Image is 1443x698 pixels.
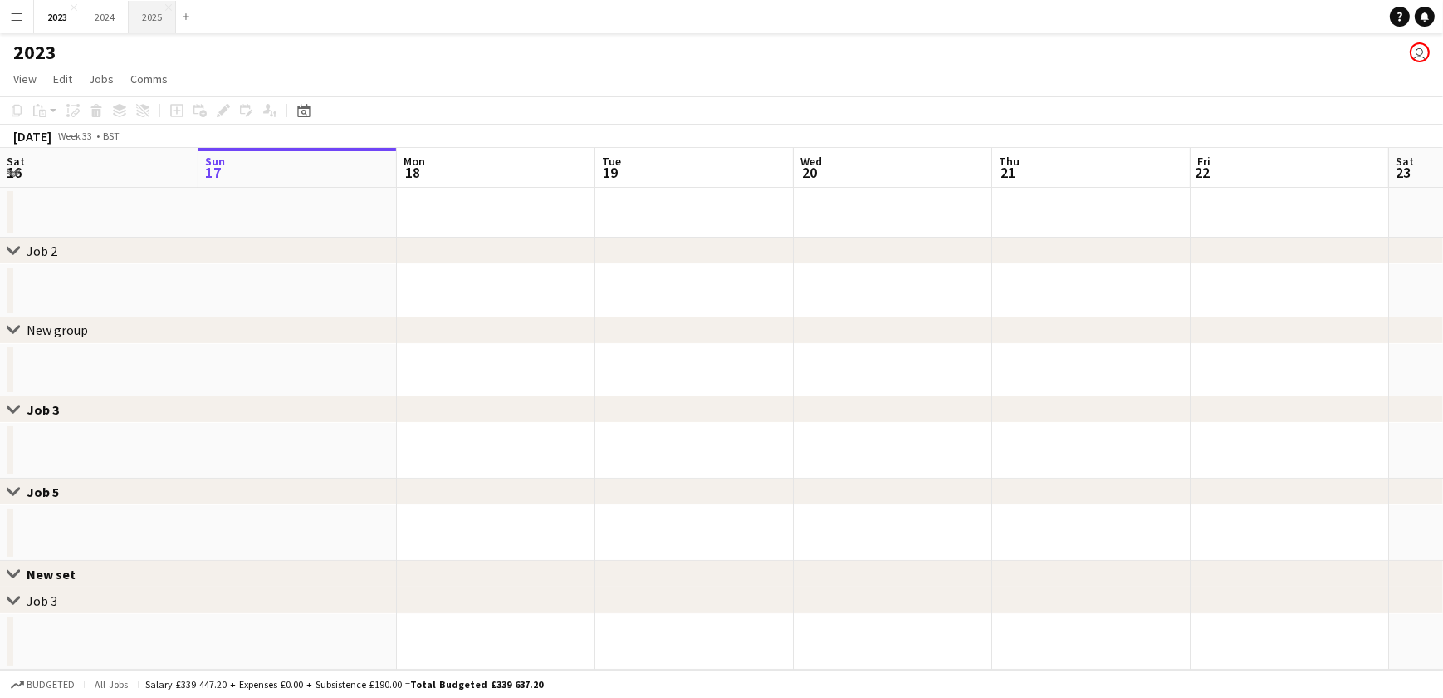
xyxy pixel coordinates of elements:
span: Mon [404,154,425,169]
span: 17 [203,163,225,182]
button: Budgeted [8,676,77,694]
div: BST [103,130,120,142]
span: View [13,71,37,86]
span: Sat [7,154,25,169]
span: Thu [999,154,1020,169]
span: 23 [1393,163,1414,182]
span: 21 [996,163,1020,182]
a: Jobs [82,68,120,90]
span: Total Budgeted £339 637.20 [410,678,543,691]
button: 2025 [129,1,176,33]
span: Tue [602,154,621,169]
span: 22 [1195,163,1211,182]
span: 16 [4,163,25,182]
span: Budgeted [27,679,75,691]
div: Job 3 [27,592,57,609]
span: 19 [599,163,621,182]
div: New group [27,322,88,338]
a: Comms [124,68,174,90]
span: Edit [53,71,72,86]
a: View [7,68,43,90]
span: Comms [130,71,168,86]
app-user-avatar: Chris hessey [1410,42,1430,62]
div: [DATE] [13,128,51,145]
div: New set [27,566,89,582]
span: Wed [800,154,822,169]
span: Jobs [89,71,114,86]
a: Edit [46,68,79,90]
span: Sat [1396,154,1414,169]
span: All jobs [91,678,131,691]
h1: 2023 [13,40,56,65]
div: Job 2 [27,243,57,259]
div: Salary £339 447.20 + Expenses £0.00 + Subsistence £190.00 = [145,678,543,691]
span: Week 33 [55,130,96,142]
div: Job 3 [27,401,72,418]
span: 20 [798,163,822,182]
button: 2024 [81,1,129,33]
span: Fri [1197,154,1211,169]
div: Job 5 [27,484,72,500]
span: 18 [401,163,425,182]
button: 2023 [34,1,81,33]
span: Sun [205,154,225,169]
